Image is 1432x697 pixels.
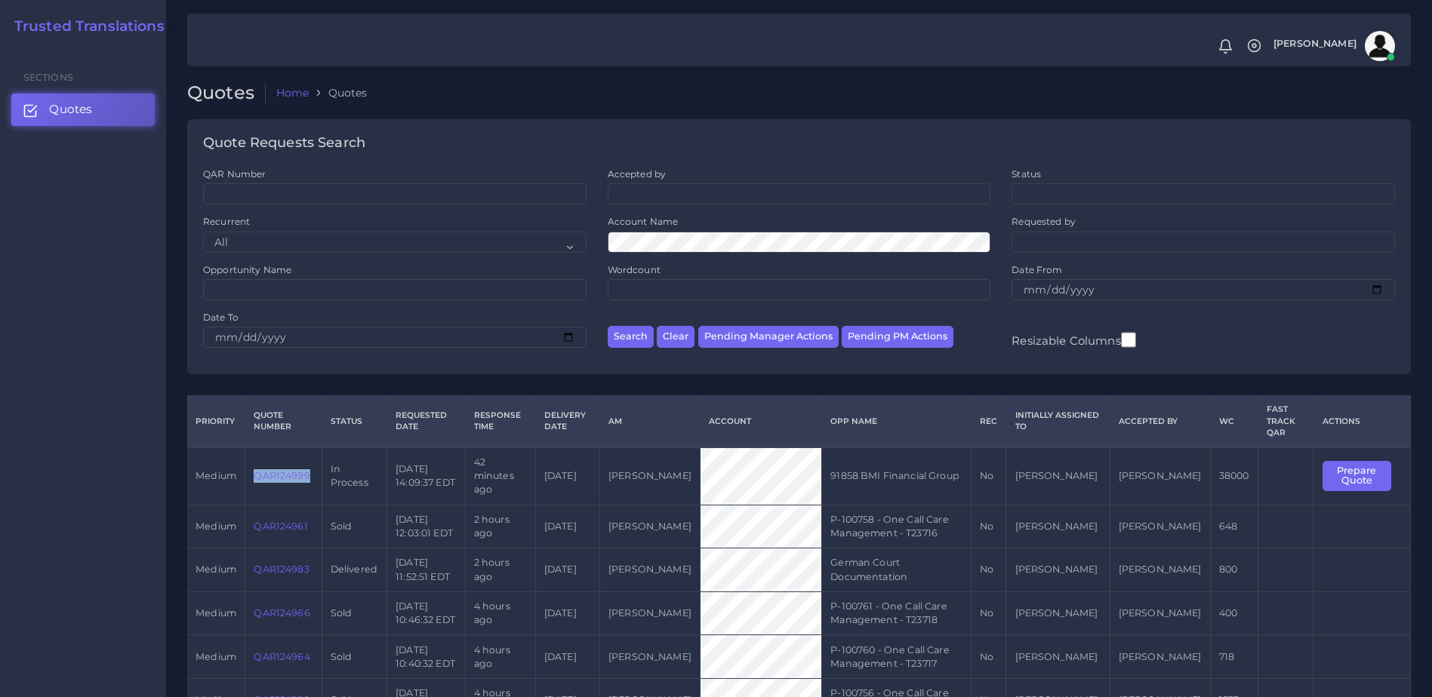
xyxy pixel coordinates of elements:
th: Requested Date [387,396,466,447]
button: Pending Manager Actions [698,326,839,348]
td: [PERSON_NAME] [599,548,700,592]
th: Actions [1313,396,1411,447]
td: [DATE] 12:03:01 EDT [387,505,466,548]
label: Accepted by [608,167,667,180]
span: medium [196,470,236,481]
li: Quotes [309,85,367,100]
td: [PERSON_NAME] [1006,548,1110,592]
td: [PERSON_NAME] [1110,447,1210,505]
th: REC [971,396,1005,447]
label: Date From [1012,263,1062,276]
td: [DATE] [535,635,599,679]
td: 91858 BMI Financial Group [822,447,972,505]
a: [PERSON_NAME]avatar [1266,31,1400,61]
td: [PERSON_NAME] [1006,635,1110,679]
td: [DATE] [535,447,599,505]
a: Quotes [11,94,155,125]
td: No [971,505,1005,548]
label: Account Name [608,215,679,228]
td: [PERSON_NAME] [599,591,700,635]
td: [PERSON_NAME] [1110,635,1210,679]
td: Sold [322,505,387,548]
th: WC [1210,396,1258,447]
td: [DATE] [535,505,599,548]
td: No [971,447,1005,505]
button: Search [608,326,654,348]
a: QAR124983 [254,563,309,575]
h2: Quotes [187,82,266,104]
label: Date To [203,311,239,324]
h4: Quote Requests Search [203,135,365,152]
td: German Court Documentation [822,548,972,592]
th: Quote Number [245,396,322,447]
a: Home [276,85,309,100]
a: QAR124961 [254,520,307,532]
td: No [971,591,1005,635]
td: [PERSON_NAME] [1006,447,1110,505]
button: Pending PM Actions [842,326,953,348]
td: Sold [322,591,387,635]
td: [PERSON_NAME] [1006,505,1110,548]
label: Status [1012,167,1041,180]
a: QAR124964 [254,651,309,662]
img: avatar [1365,31,1395,61]
label: QAR Number [203,167,266,180]
td: 648 [1210,505,1258,548]
td: [PERSON_NAME] [1110,548,1210,592]
td: [PERSON_NAME] [599,447,700,505]
a: QAR124966 [254,607,309,619]
a: Prepare Quote [1323,469,1402,481]
td: 800 [1210,548,1258,592]
td: 2 hours ago [465,505,535,548]
td: No [971,548,1005,592]
button: Prepare Quote [1323,461,1391,492]
td: [DATE] [535,548,599,592]
th: Account [701,396,822,447]
td: 38000 [1210,447,1258,505]
td: 42 minutes ago [465,447,535,505]
button: Clear [657,326,694,348]
label: Recurrent [203,215,250,228]
td: No [971,635,1005,679]
td: 2 hours ago [465,548,535,592]
label: Resizable Columns [1012,330,1135,349]
td: [PERSON_NAME] [599,635,700,679]
label: Opportunity Name [203,263,291,276]
th: Response Time [465,396,535,447]
th: AM [599,396,700,447]
th: Accepted by [1110,396,1210,447]
input: Resizable Columns [1121,330,1136,349]
span: medium [196,607,236,619]
td: In Process [322,447,387,505]
td: [DATE] 14:09:37 EDT [387,447,466,505]
td: Delivered [322,548,387,592]
td: [PERSON_NAME] [1110,591,1210,635]
td: [PERSON_NAME] [1006,591,1110,635]
td: 4 hours ago [465,591,535,635]
span: medium [196,563,236,575]
label: Requested by [1012,215,1076,228]
a: Trusted Translations [4,18,165,35]
th: Priority [187,396,245,447]
span: medium [196,520,236,532]
span: [PERSON_NAME] [1273,39,1357,49]
td: [DATE] 10:46:32 EDT [387,591,466,635]
span: medium [196,651,236,662]
td: 400 [1210,591,1258,635]
span: Quotes [49,101,92,118]
a: QAR124999 [254,470,309,481]
td: 4 hours ago [465,635,535,679]
label: Wordcount [608,263,661,276]
th: Delivery Date [535,396,599,447]
td: P-100758 - One Call Care Management - T23716 [822,505,972,548]
td: P-100760 - One Call Care Management - T23717 [822,635,972,679]
td: [DATE] [535,591,599,635]
th: Status [322,396,387,447]
td: 718 [1210,635,1258,679]
th: Fast Track QAR [1258,396,1313,447]
td: [PERSON_NAME] [1110,505,1210,548]
td: [DATE] 10:40:32 EDT [387,635,466,679]
td: [PERSON_NAME] [599,505,700,548]
td: Sold [322,635,387,679]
